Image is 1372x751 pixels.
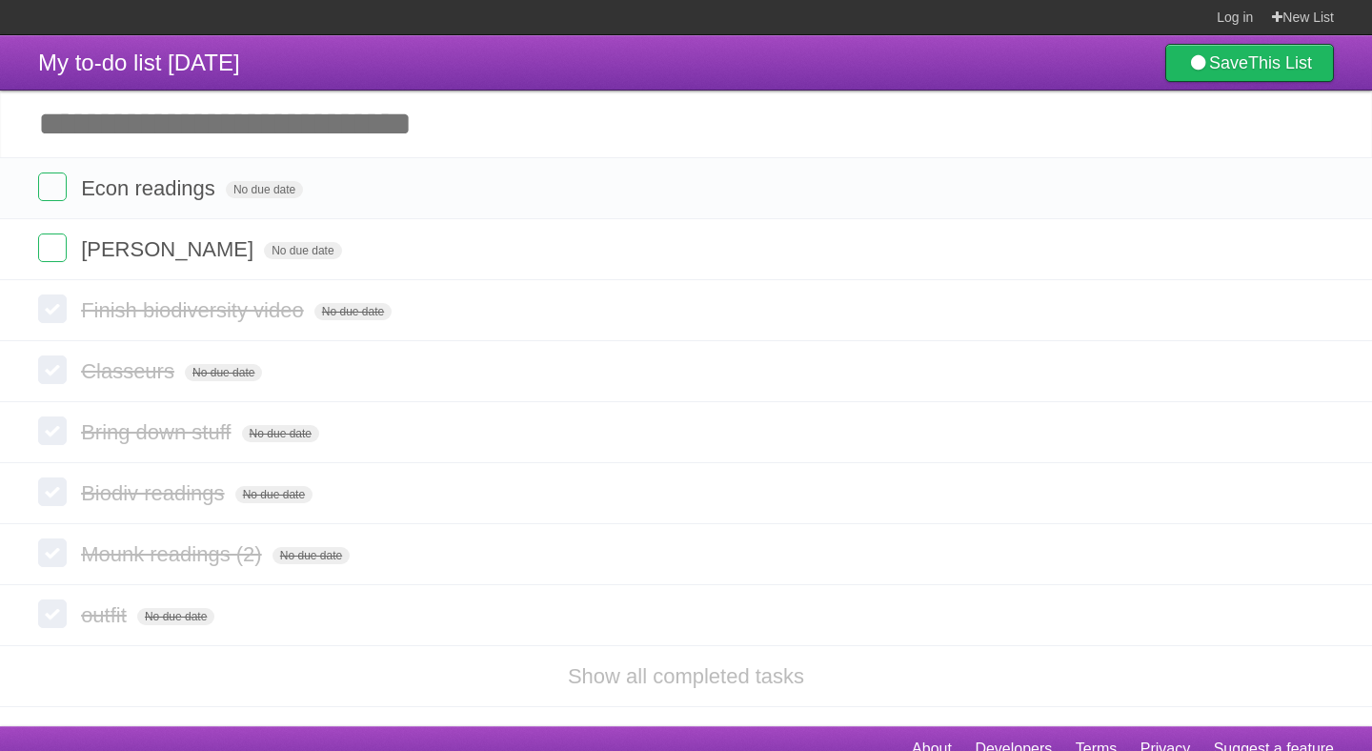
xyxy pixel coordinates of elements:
[272,547,350,564] span: No due date
[38,538,67,567] label: Done
[38,477,67,506] label: Done
[38,173,67,201] label: Done
[1165,44,1334,82] a: SaveThis List
[137,608,214,625] span: No due date
[38,294,67,323] label: Done
[38,233,67,262] label: Done
[314,303,392,320] span: No due date
[568,664,804,688] a: Show all completed tasks
[185,364,262,381] span: No due date
[38,416,67,445] label: Done
[264,242,341,259] span: No due date
[81,603,131,627] span: outfit
[38,50,240,75] span: My to-do list [DATE]
[81,481,229,505] span: Biodiv readings
[81,298,309,322] span: Finish biodiversity video
[81,542,267,566] span: Mounk readings (2)
[38,355,67,384] label: Done
[1248,53,1312,72] b: This List
[38,599,67,628] label: Done
[226,181,303,198] span: No due date
[242,425,319,442] span: No due date
[81,420,235,444] span: Bring down stuff
[81,237,258,261] span: [PERSON_NAME]
[235,486,313,503] span: No due date
[81,176,220,200] span: Econ readings
[81,359,179,383] span: Classeurs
